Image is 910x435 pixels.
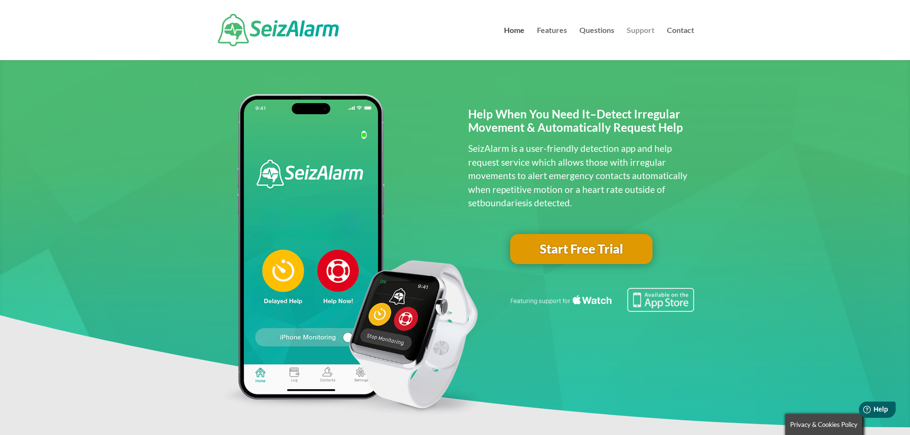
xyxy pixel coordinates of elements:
span: boundaries [480,197,526,208]
a: Support [627,27,654,60]
a: Questions [579,27,614,60]
a: Featuring seizure detection support for the Apple Watch [509,303,694,314]
h2: Help When You Need It–Detect Irregular Movement & Automatically Request Help [468,107,694,140]
a: Contact [667,27,694,60]
img: Seizure detection available in the Apple App Store. [509,288,694,312]
p: SeizAlarm is a user-friendly detection app and help request service which allows those with irreg... [468,142,694,210]
iframe: Help widget launcher [825,398,899,424]
a: Start Free Trial [510,234,653,265]
img: SeizAlarm [218,14,339,46]
img: seizalarm-apple-devices [216,94,485,417]
span: Privacy & Cookies Policy [790,421,857,428]
a: Features [537,27,567,60]
a: Home [504,27,525,60]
